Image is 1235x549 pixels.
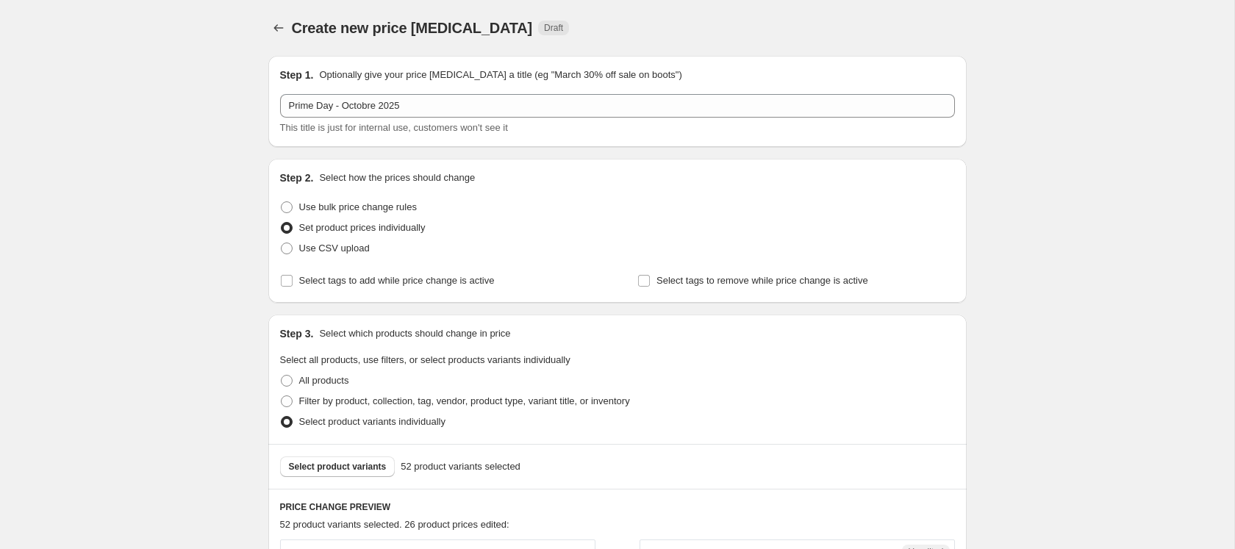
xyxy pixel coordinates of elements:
[299,243,370,254] span: Use CSV upload
[319,171,475,185] p: Select how the prices should change
[401,459,520,474] span: 52 product variants selected
[280,354,570,365] span: Select all products, use filters, or select products variants individually
[319,326,510,341] p: Select which products should change in price
[280,68,314,82] h2: Step 1.
[289,461,387,473] span: Select product variants
[280,94,955,118] input: 30% off holiday sale
[268,18,289,38] button: Price change jobs
[299,201,417,212] span: Use bulk price change rules
[319,68,681,82] p: Optionally give your price [MEDICAL_DATA] a title (eg "March 30% off sale on boots")
[292,20,533,36] span: Create new price [MEDICAL_DATA]
[299,395,630,406] span: Filter by product, collection, tag, vendor, product type, variant title, or inventory
[280,326,314,341] h2: Step 3.
[299,416,445,427] span: Select product variants individually
[299,275,495,286] span: Select tags to add while price change is active
[280,171,314,185] h2: Step 2.
[656,275,868,286] span: Select tags to remove while price change is active
[280,456,395,477] button: Select product variants
[544,22,563,34] span: Draft
[299,375,349,386] span: All products
[280,501,955,513] h6: PRICE CHANGE PREVIEW
[280,519,509,530] span: 52 product variants selected. 26 product prices edited:
[299,222,426,233] span: Set product prices individually
[280,122,508,133] span: This title is just for internal use, customers won't see it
